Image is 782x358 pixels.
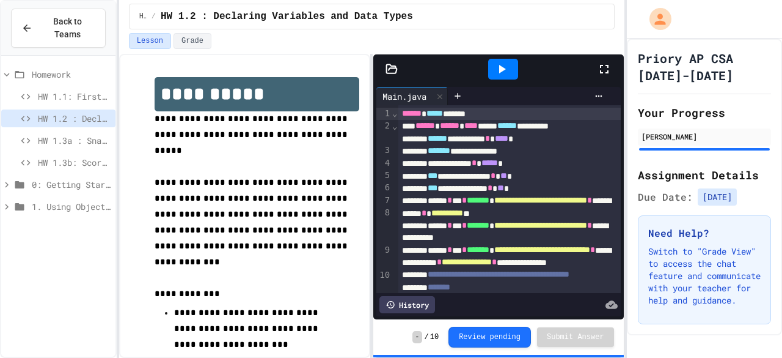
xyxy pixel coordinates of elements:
[648,226,761,241] h3: Need Help?
[537,327,614,347] button: Submit Answer
[638,50,771,84] h1: Priory AP CSA [DATE]-[DATE]
[638,190,693,204] span: Due Date:
[38,112,111,125] span: HW 1.2 : Declaring Variables and Data Types
[376,87,448,105] div: Main.java
[448,327,531,348] button: Review pending
[40,15,95,41] span: Back to Teams
[648,245,761,307] p: Switch to "Grade View" to access the chat feature and communicate with your teacher for help and ...
[376,182,392,194] div: 6
[139,12,147,21] span: Homework
[161,9,413,24] span: HW 1.2 : Declaring Variables and Data Types
[376,144,392,157] div: 3
[38,156,111,169] span: HW 1.3b: Score Board Fixer
[376,244,392,269] div: 9
[547,332,604,342] span: Submit Answer
[376,157,392,170] div: 4
[376,269,392,307] div: 10
[129,33,171,49] button: Lesson
[152,12,156,21] span: /
[425,332,429,342] span: /
[38,134,111,147] span: HW 1.3a : Snack Budget Tracker
[698,188,737,206] span: [DATE]
[174,33,211,49] button: Grade
[11,9,106,48] button: Back to Teams
[430,332,439,342] span: 10
[376,170,392,182] div: 5
[638,104,771,121] h2: Your Progress
[376,207,392,244] div: 8
[32,68,111,81] span: Homework
[32,200,111,213] span: 1. Using Objects and Methods
[376,90,433,103] div: Main.java
[392,108,398,118] span: Fold line
[379,296,435,313] div: History
[412,331,422,343] span: -
[32,178,111,191] span: 0: Getting Started
[641,131,767,142] div: [PERSON_NAME]
[38,90,111,103] span: HW 1.1: First Program
[638,166,771,184] h2: Assignment Details
[376,108,392,120] div: 1
[376,195,392,207] div: 7
[392,121,398,131] span: Fold line
[376,120,392,144] div: 2
[637,5,674,33] div: My Account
